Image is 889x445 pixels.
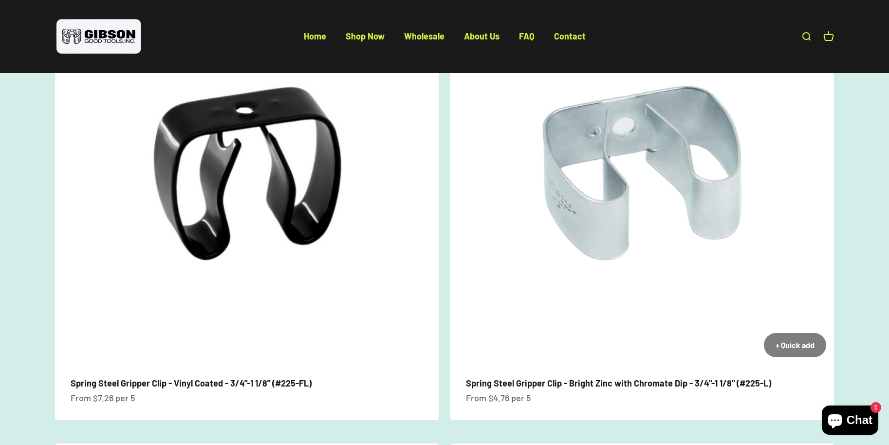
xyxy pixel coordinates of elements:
[554,31,586,41] a: Contact
[466,391,531,405] sale-price: From $4.76 per 5
[466,378,771,388] a: Spring Steel Gripper Clip - Bright Zinc with Chromate Dip - 3/4"-1 1/8" (#225-L)
[776,339,815,351] div: + Quick add
[304,31,326,41] a: Home
[71,378,312,388] a: Spring Steel Gripper Clip - Vinyl Coated - 3/4"-1 1/8" (#225-FL)
[819,406,881,437] inbox-online-store-chat: Shopify online store chat
[404,31,444,41] a: Wholesale
[519,31,535,41] a: FAQ
[71,391,135,405] sale-price: From $7.26 per 5
[346,31,385,41] a: Shop Now
[764,333,826,357] button: + Quick add
[464,31,500,41] a: About Us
